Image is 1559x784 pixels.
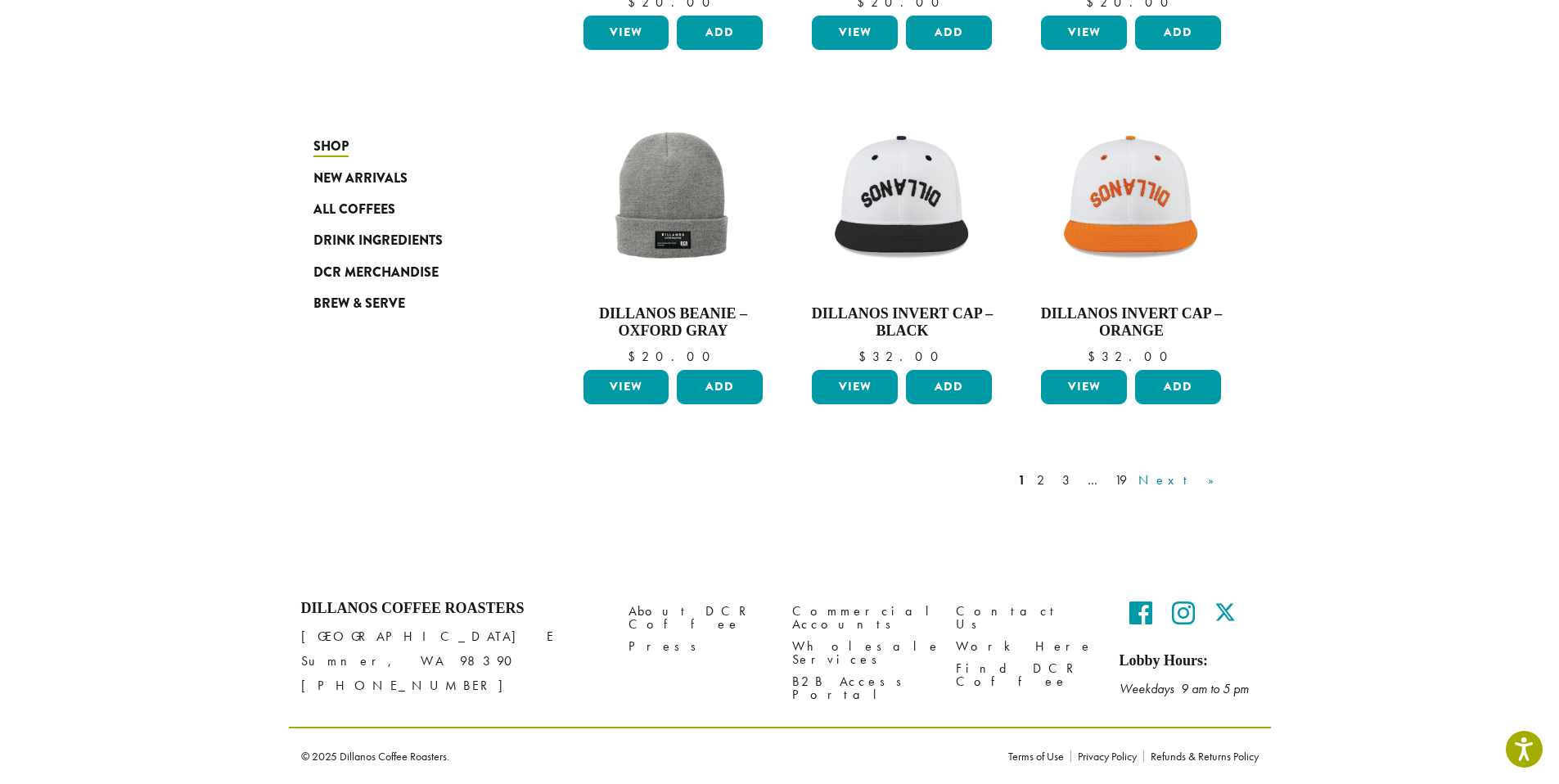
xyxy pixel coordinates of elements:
[858,348,872,365] span: $
[792,670,931,705] a: B2B Access Portal
[629,600,768,635] a: About DCR Coffee
[812,370,898,404] a: View
[1041,16,1127,50] a: View
[628,348,718,365] bdi: 20.00
[906,16,992,50] button: Add
[1037,104,1225,292] img: Backwards-Orang-scaled.png
[313,194,510,225] a: All Coffees
[313,169,408,189] span: New Arrivals
[313,288,510,319] a: Brew & Serve
[313,263,439,283] span: DCR Merchandise
[313,131,510,162] a: Shop
[956,600,1095,635] a: Contact Us
[1041,370,1127,404] a: View
[808,104,996,292] img: Backwards-Black-scaled.png
[906,370,992,404] button: Add
[1120,652,1259,670] h5: Lobby Hours:
[1059,471,1079,490] a: 3
[301,624,604,698] p: [GEOGRAPHIC_DATA] E Sumner, WA 98390 [PHONE_NUMBER]
[301,750,984,762] p: © 2025 Dillanos Coffee Roasters.
[313,231,443,251] span: Drink Ingredients
[313,225,510,256] a: Drink Ingredients
[583,370,669,404] a: View
[677,370,763,404] button: Add
[583,16,669,50] a: View
[579,104,768,363] a: Dillanos Beanie – Oxford Gray $20.00
[1088,348,1102,365] span: $
[808,104,996,363] a: Dillanos Invert Cap – Black $32.00
[808,305,996,340] h4: Dillanos Invert Cap – Black
[1008,750,1070,762] a: Terms of Use
[1070,750,1143,762] a: Privacy Policy
[629,635,768,657] a: Press
[1135,471,1229,490] a: Next »
[313,137,349,157] span: Shop
[1015,471,1029,490] a: 1
[1135,370,1221,404] button: Add
[792,635,931,670] a: Wholesale Services
[792,600,931,635] a: Commercial Accounts
[1088,348,1175,365] bdi: 32.00
[1037,305,1225,340] h4: Dillanos Invert Cap – Orange
[313,200,395,220] span: All Coffees
[1084,471,1106,490] a: …
[1111,471,1130,490] a: 19
[579,305,768,340] h4: Dillanos Beanie – Oxford Gray
[956,635,1095,657] a: Work Here
[313,294,405,314] span: Brew & Serve
[628,348,642,365] span: $
[677,16,763,50] button: Add
[812,16,898,50] a: View
[579,104,767,292] img: Beanie-Gray-scaled.png
[1135,16,1221,50] button: Add
[956,657,1095,692] a: Find DCR Coffee
[858,348,946,365] bdi: 32.00
[301,600,604,618] h4: Dillanos Coffee Roasters
[1034,471,1054,490] a: 2
[1120,680,1249,697] em: Weekdays 9 am to 5 pm
[1037,104,1225,363] a: Dillanos Invert Cap – Orange $32.00
[1143,750,1259,762] a: Refunds & Returns Policy
[313,257,510,288] a: DCR Merchandise
[313,162,510,193] a: New Arrivals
